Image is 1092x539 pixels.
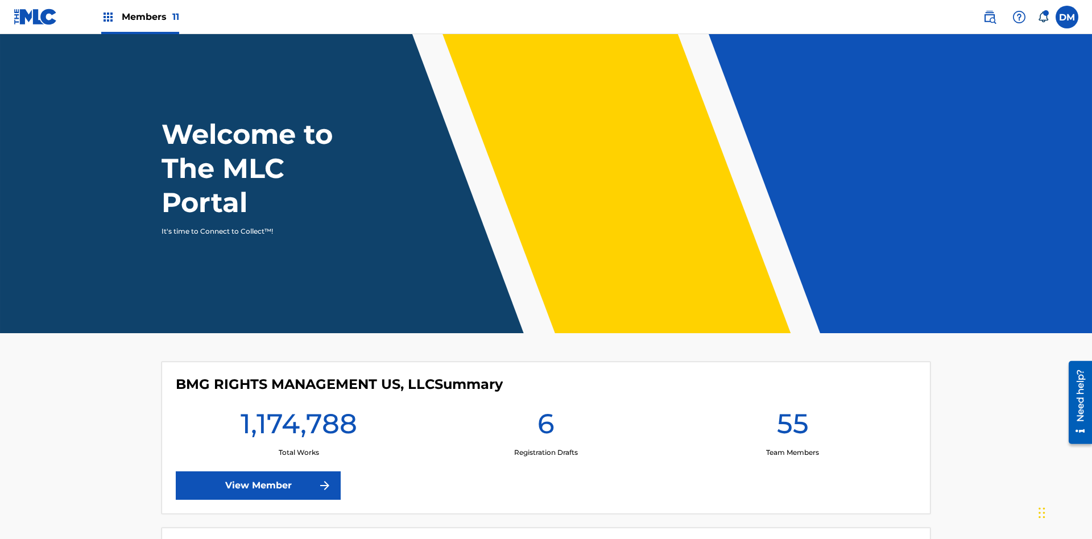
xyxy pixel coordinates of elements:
img: f7272a7cc735f4ea7f67.svg [318,479,332,492]
img: MLC Logo [14,9,57,25]
h1: 6 [537,407,555,447]
img: help [1012,10,1026,24]
iframe: Chat Widget [1035,484,1092,539]
div: Help [1008,6,1031,28]
p: Total Works [279,447,319,458]
p: Registration Drafts [514,447,578,458]
span: Members [122,10,179,23]
h4: BMG RIGHTS MANAGEMENT US, LLC [176,376,503,393]
h1: 1,174,788 [241,407,357,447]
div: Notifications [1037,11,1049,23]
a: View Member [176,471,341,500]
iframe: Resource Center [1060,356,1092,450]
img: search [983,10,996,24]
h1: 55 [777,407,809,447]
p: Team Members [766,447,819,458]
img: Top Rightsholders [101,10,115,24]
a: Public Search [978,6,1001,28]
div: User Menu [1056,6,1078,28]
div: Drag [1039,496,1045,530]
h1: Welcome to The MLC Portal [162,117,374,219]
span: 11 [172,11,179,22]
p: It's time to Connect to Collect™! [162,226,359,237]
